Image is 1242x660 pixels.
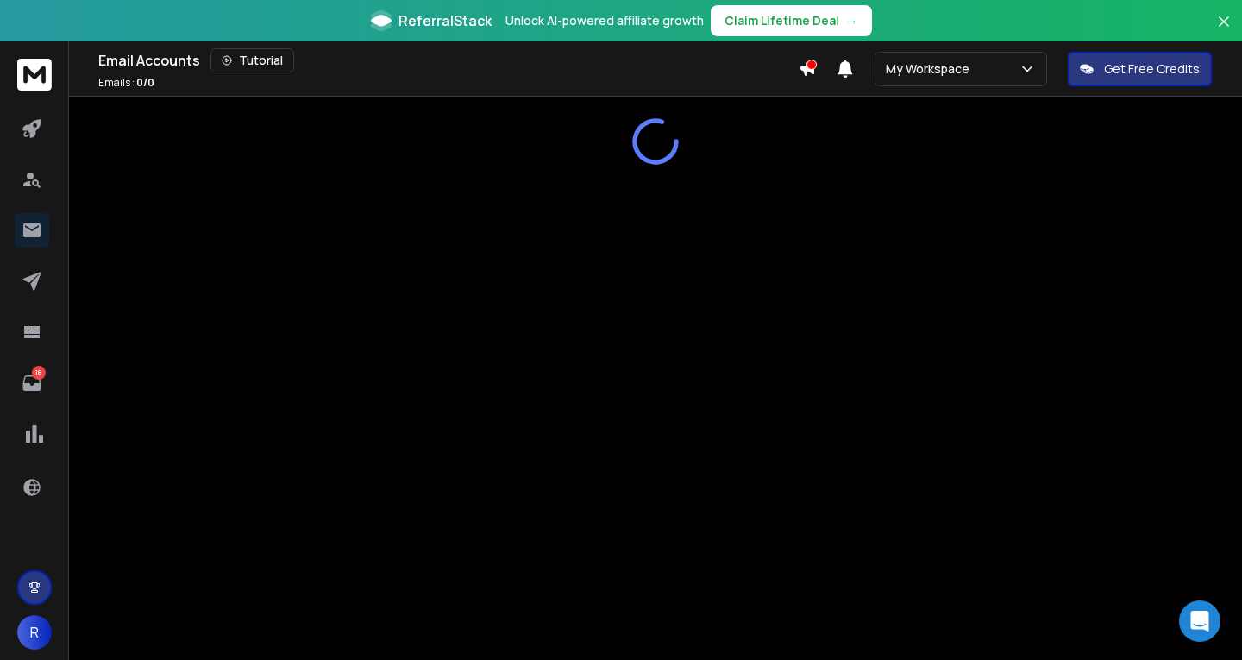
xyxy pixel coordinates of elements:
[886,60,976,78] p: My Workspace
[398,10,492,31] span: ReferralStack
[98,76,154,90] p: Emails :
[210,48,294,72] button: Tutorial
[1179,600,1220,642] div: Open Intercom Messenger
[17,615,52,650] button: R
[15,366,49,400] a: 18
[1213,10,1235,52] button: Close banner
[846,12,858,29] span: →
[505,12,704,29] p: Unlock AI-powered affiliate growth
[1068,52,1212,86] button: Get Free Credits
[136,75,154,90] span: 0 / 0
[711,5,872,36] button: Claim Lifetime Deal→
[1104,60,1200,78] p: Get Free Credits
[32,366,46,380] p: 18
[98,48,799,72] div: Email Accounts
